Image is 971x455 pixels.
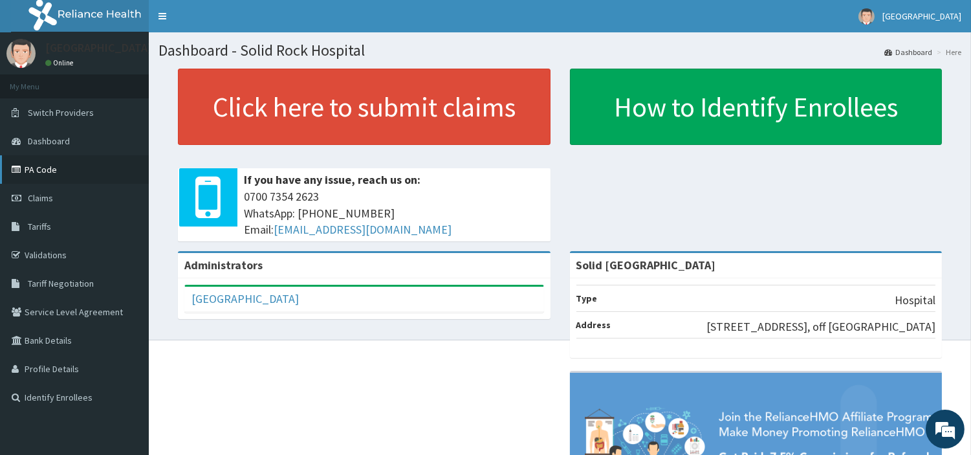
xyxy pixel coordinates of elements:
h1: Dashboard - Solid Rock Hospital [158,42,961,59]
a: Click here to submit claims [178,69,551,145]
p: [GEOGRAPHIC_DATA] [45,42,152,54]
li: Here [933,47,961,58]
img: User Image [6,39,36,68]
b: Type [576,293,598,304]
b: Administrators [184,258,263,272]
a: [EMAIL_ADDRESS][DOMAIN_NAME] [274,222,452,237]
a: Online [45,58,76,67]
span: [GEOGRAPHIC_DATA] [882,10,961,22]
img: User Image [858,8,875,25]
b: If you have any issue, reach us on: [244,172,420,187]
span: Tariffs [28,221,51,232]
span: Claims [28,192,53,204]
p: [STREET_ADDRESS], off [GEOGRAPHIC_DATA] [706,318,935,335]
b: Address [576,319,611,331]
span: Dashboard [28,135,70,147]
a: [GEOGRAPHIC_DATA] [191,291,299,306]
span: 0700 7354 2623 WhatsApp: [PHONE_NUMBER] Email: [244,188,544,238]
span: Tariff Negotiation [28,278,94,289]
span: Switch Providers [28,107,94,118]
p: Hospital [895,292,935,309]
a: Dashboard [884,47,932,58]
a: How to Identify Enrollees [570,69,943,145]
strong: Solid [GEOGRAPHIC_DATA] [576,258,716,272]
